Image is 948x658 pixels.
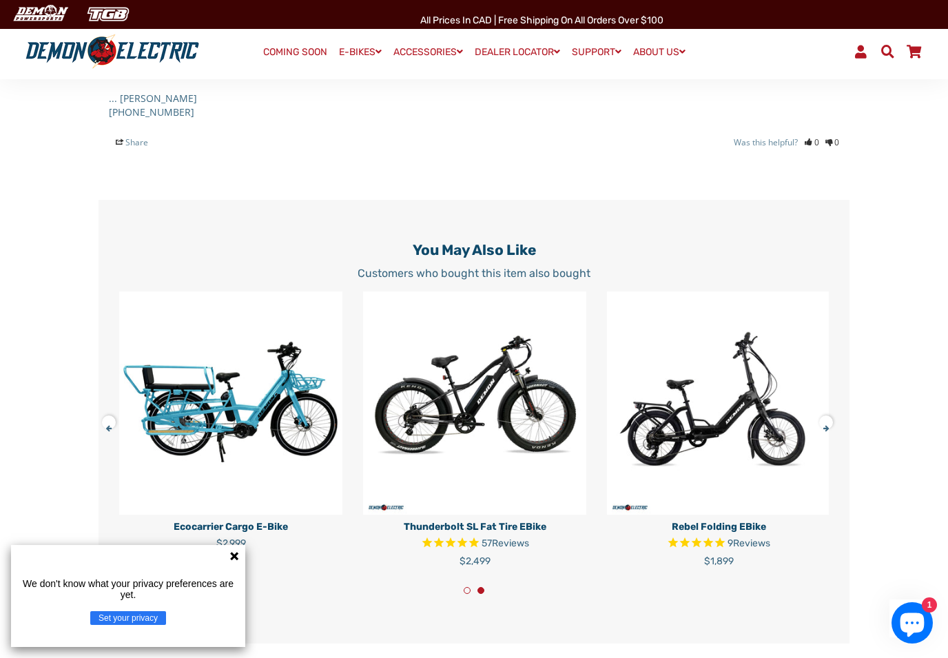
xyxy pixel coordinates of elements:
p: Thunderbolt SL Fat Tire eBike [363,520,586,534]
i: 0 [825,136,839,149]
span: Reviews [733,537,770,549]
span: Rated 5.0 out of 5 stars 9 reviews [607,536,830,552]
span: $2,499 [460,555,491,567]
img: Thunderbolt SL Fat Tire eBike - Demon Electric [363,291,586,515]
span: All Prices in CAD | Free shipping on all orders over $100 [420,14,663,26]
button: Set your privacy [90,611,166,625]
span: 57 reviews [482,537,529,549]
a: Rate review as helpful [805,136,818,148]
i: 0 [805,136,818,149]
img: TGB Canada [80,3,136,25]
a: DEALER LOCATOR [470,42,565,62]
a: Thunderbolt SL Fat Tire eBike Rated 4.9 out of 5 stars 57 reviews $2,499 [363,515,586,568]
a: ACCESSORIES [389,42,468,62]
img: Demon Electric [7,3,73,25]
span: $2,999 [216,537,246,549]
p: Ecocarrier Cargo E-Bike [119,520,342,534]
img: Rebel Folding eBike - Demon Electric [607,291,830,515]
button: 1 of 2 [464,587,471,594]
span: Share [109,135,155,150]
button: 2 of 2 [477,587,484,594]
span: 9 reviews [728,537,770,549]
p: Rebel Folding eBike [607,520,830,534]
a: E-BIKES [334,42,387,62]
div: Was this helpful? [734,136,839,149]
a: ABOUT US [628,42,690,62]
p: Customers who bought this item also bought [119,265,829,282]
img: Demon Electric logo [21,34,204,70]
span: Rated 4.9 out of 5 stars 57 reviews [363,536,586,552]
a: Rate review as not helpful [825,136,839,148]
p: We don't know what your privacy preferences are yet. [17,578,240,600]
span: Reviews [492,537,529,549]
a: SUPPORT [567,42,626,62]
a: COMING SOON [258,43,332,62]
a: Rebel Folding eBike Rated 5.0 out of 5 stars 9 reviews $1,899 [607,515,830,568]
span: $1,899 [704,555,734,567]
inbox-online-store-chat: Shopify online store chat [887,602,937,647]
h2: You may also like [119,241,829,258]
img: Ecocarrier Cargo E-Bike [119,291,342,515]
a: Ecocarrier Cargo E-Bike $2,999 [119,515,342,551]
